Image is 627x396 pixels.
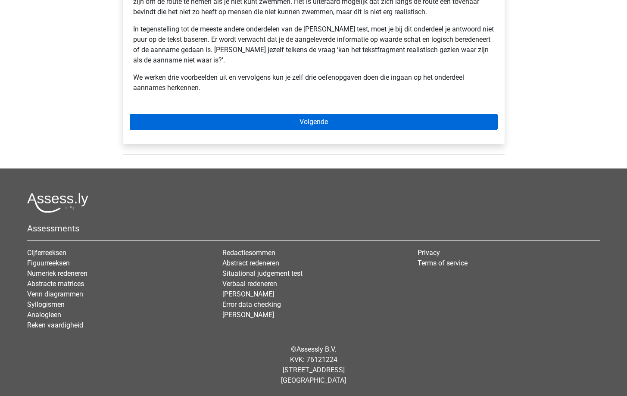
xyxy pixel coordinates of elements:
[27,259,70,267] a: Figuurreeksen
[21,337,606,393] div: © KVK: 76121224 [STREET_ADDRESS] [GEOGRAPHIC_DATA]
[133,72,494,93] p: We werken drie voorbeelden uit en vervolgens kun je zelf drie oefenopgaven doen die ingaan op het...
[418,259,468,267] a: Terms of service
[296,345,336,353] a: Assessly B.V.
[222,269,303,278] a: Situational judgement test
[222,311,274,319] a: [PERSON_NAME]
[27,193,88,213] img: Assessly logo
[222,249,275,257] a: Redactiesommen
[27,269,87,278] a: Numeriek redeneren
[27,290,83,298] a: Venn diagrammen
[222,280,277,288] a: Verbaal redeneren
[27,311,61,319] a: Analogieen
[133,24,494,65] p: In tegenstelling tot de meeste andere onderdelen van de [PERSON_NAME] test, moet je bij dit onder...
[27,249,66,257] a: Cijferreeksen
[418,249,440,257] a: Privacy
[222,259,279,267] a: Abstract redeneren
[222,300,281,309] a: Error data checking
[222,290,274,298] a: [PERSON_NAME]
[27,223,600,234] h5: Assessments
[130,114,498,130] a: Volgende
[27,280,84,288] a: Abstracte matrices
[27,321,83,329] a: Reken vaardigheid
[27,300,65,309] a: Syllogismen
